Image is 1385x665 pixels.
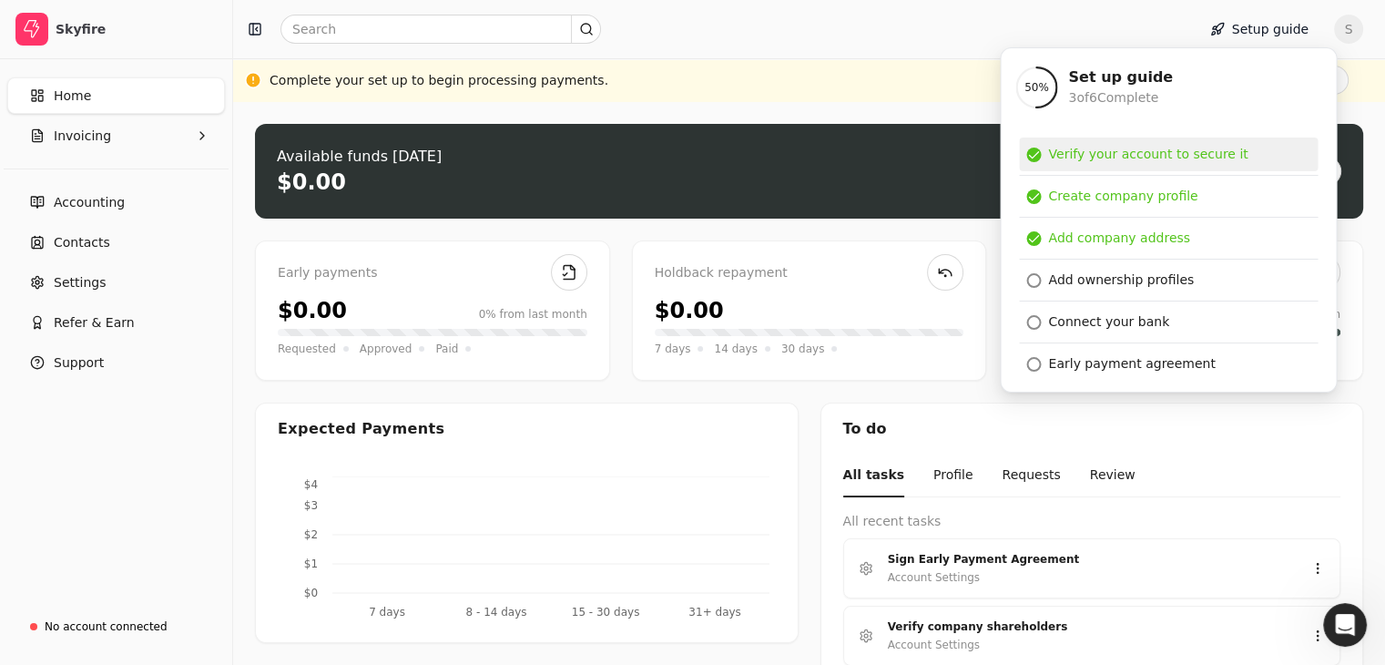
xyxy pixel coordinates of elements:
div: Create company profile [1048,187,1197,206]
button: Invoicing [7,118,225,154]
div: $0.00 [277,168,346,197]
span: 30 days [781,340,824,358]
a: Contacts [7,224,225,261]
button: Refer & Earn [7,304,225,341]
div: Add company address [1048,229,1190,248]
a: Settings [7,264,225,301]
tspan: 31+ days [688,606,740,619]
div: Setup guide [1000,47,1337,393]
span: Invoicing [54,127,111,146]
div: $0.00 [655,294,724,327]
a: Home [7,77,225,114]
span: 50 % [1024,79,1049,96]
div: 3 of 6 Complete [1068,88,1173,107]
div: To do [821,404,1363,455]
button: Review [1090,455,1135,497]
a: No account connected [7,610,225,643]
div: No account connected [45,619,168,635]
div: Verify your account to secure it [1048,145,1248,164]
button: Setup guide [1196,15,1323,44]
div: Sign Early Payment Agreement [888,550,1282,568]
div: All recent tasks [843,512,1341,531]
input: Search [280,15,601,44]
tspan: $3 [304,499,318,512]
span: Home [54,87,91,106]
div: Verify company shareholders [888,618,1282,636]
button: S [1334,15,1363,44]
span: Approved [360,340,412,358]
button: Support [7,344,225,381]
span: Contacts [54,233,110,252]
div: Expected Payments [278,418,444,440]
tspan: $2 [304,528,318,541]
span: Paid [435,340,458,358]
button: Requests [1002,455,1060,497]
span: Settings [54,273,106,292]
button: Profile [933,455,973,497]
div: Add ownership profiles [1048,271,1194,290]
tspan: 15 - 30 days [572,606,640,619]
div: Set up guide [1068,66,1173,88]
div: Early payment agreement [1048,354,1215,373]
tspan: $4 [304,478,318,491]
span: Refer & Earn [54,313,135,332]
tspan: 8 - 14 days [465,606,526,619]
div: Available funds [DATE] [277,146,442,168]
span: 14 days [714,340,757,358]
div: 0% from last month [479,306,587,322]
span: Requested [278,340,336,358]
div: Skyfire [56,20,217,38]
div: Account Settings [888,636,980,654]
span: Accounting [54,193,125,212]
div: Complete your set up to begin processing payments. [270,71,608,90]
div: Early payments [278,263,587,283]
tspan: 7 days [369,606,405,619]
a: Accounting [7,184,225,220]
div: Account Settings [888,568,980,587]
div: Connect your bank [1048,312,1169,332]
tspan: $1 [304,558,318,570]
tspan: $0 [304,587,318,599]
div: $0.00 [278,294,347,327]
button: All tasks [843,455,904,497]
iframe: Intercom live chat [1323,603,1367,647]
div: Holdback repayment [655,263,964,283]
span: Support [54,353,104,373]
span: 7 days [655,340,691,358]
